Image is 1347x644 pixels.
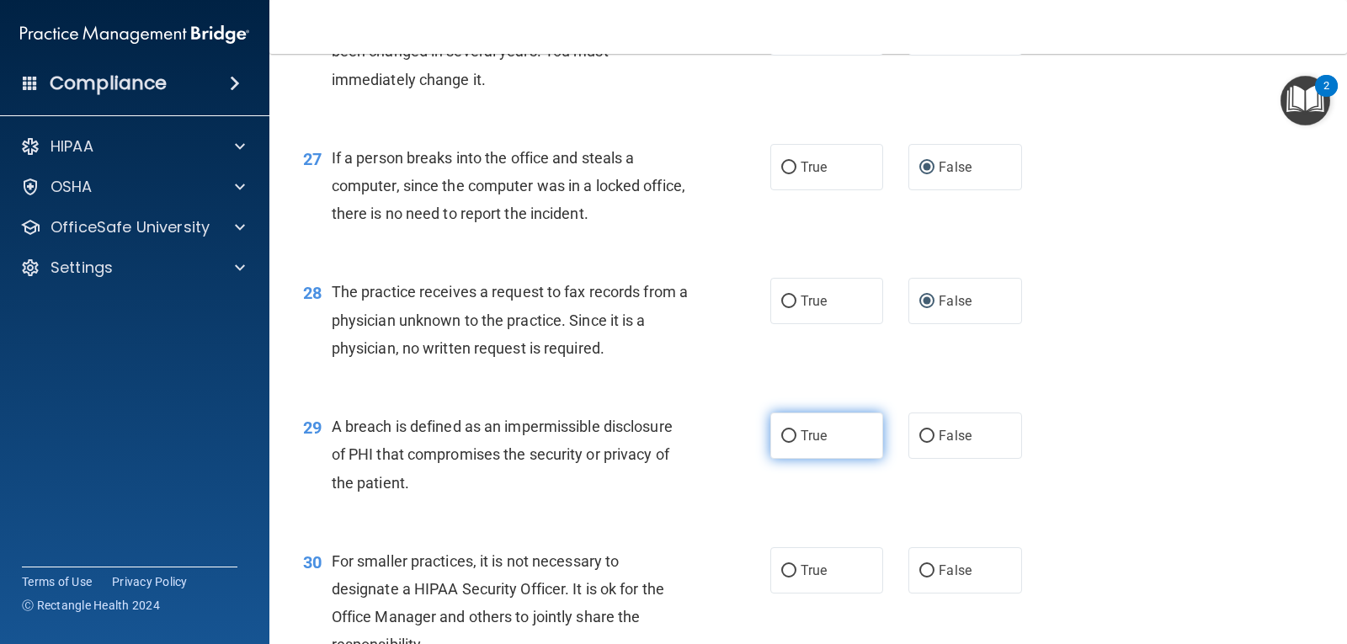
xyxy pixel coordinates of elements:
[50,72,167,95] h4: Compliance
[22,597,160,614] span: Ⓒ Rectangle Health 2024
[332,283,688,356] span: The practice receives a request to fax records from a physician unknown to the practice. Since it...
[801,293,827,309] span: True
[801,159,827,175] span: True
[20,177,245,197] a: OSHA
[51,217,210,237] p: OfficeSafe University
[801,428,827,444] span: True
[1280,76,1330,125] button: Open Resource Center, 2 new notifications
[112,573,188,590] a: Privacy Policy
[801,562,827,578] span: True
[332,149,685,222] span: If a person breaks into the office and steals a computer, since the computer was in a locked offi...
[781,430,796,443] input: True
[332,418,673,491] span: A breach is defined as an impermissible disclosure of PHI that compromises the security or privac...
[919,565,934,577] input: False
[303,552,322,572] span: 30
[20,258,245,278] a: Settings
[303,418,322,438] span: 29
[51,258,113,278] p: Settings
[939,428,972,444] span: False
[781,565,796,577] input: True
[1263,528,1327,592] iframe: Drift Widget Chat Controller
[51,136,93,157] p: HIPAA
[919,430,934,443] input: False
[939,159,972,175] span: False
[1323,86,1329,108] div: 2
[20,18,249,51] img: PMB logo
[781,162,796,174] input: True
[919,295,934,308] input: False
[51,177,93,197] p: OSHA
[781,295,796,308] input: True
[919,162,934,174] input: False
[20,217,245,237] a: OfficeSafe University
[939,293,972,309] span: False
[939,562,972,578] span: False
[22,573,92,590] a: Terms of Use
[20,136,245,157] a: HIPAA
[332,14,682,88] span: You realized that a password on a computer has not been changed in several years. You must immedi...
[303,283,322,303] span: 28
[303,149,322,169] span: 27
